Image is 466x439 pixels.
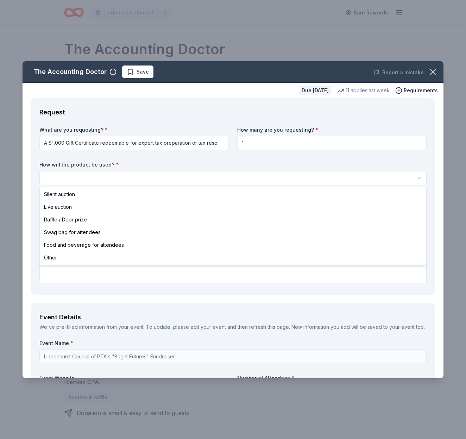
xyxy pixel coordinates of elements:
span: Raffle / Door prize [44,215,87,224]
span: Live auction [44,203,72,211]
span: Other [44,253,57,262]
span: Food and beverage for attendees [44,241,124,249]
span: Lindenhurst Council of PTA's "Bright Futures" Fundraiser [103,8,160,17]
span: Silent auction [44,190,75,199]
span: Swag bag for attendees [44,228,101,237]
